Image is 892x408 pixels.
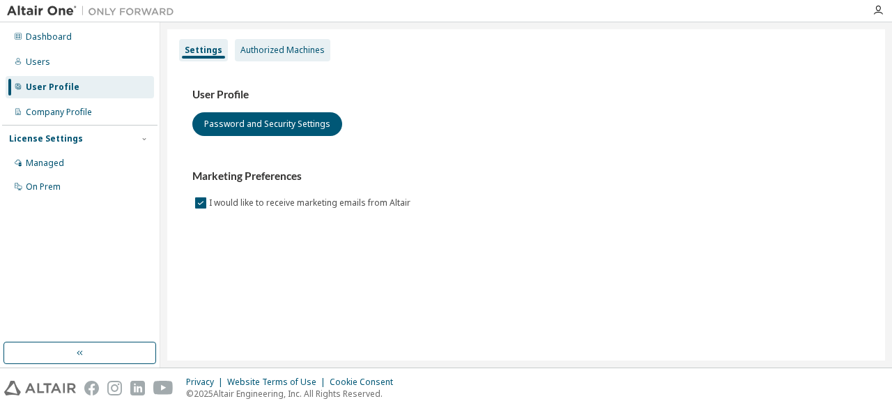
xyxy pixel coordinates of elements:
div: Website Terms of Use [227,377,330,388]
div: Dashboard [26,31,72,43]
img: youtube.svg [153,381,174,395]
div: Users [26,56,50,68]
button: Password and Security Settings [192,112,342,136]
label: I would like to receive marketing emails from Altair [209,195,413,211]
div: On Prem [26,181,61,192]
div: Authorized Machines [240,45,325,56]
div: License Settings [9,133,83,144]
img: instagram.svg [107,381,122,395]
img: facebook.svg [84,381,99,395]
h3: User Profile [192,88,860,102]
div: Privacy [186,377,227,388]
img: linkedin.svg [130,381,145,395]
div: Cookie Consent [330,377,401,388]
div: Company Profile [26,107,92,118]
div: Settings [185,45,222,56]
p: © 2025 Altair Engineering, Inc. All Rights Reserved. [186,388,401,400]
div: Managed [26,158,64,169]
div: User Profile [26,82,79,93]
h3: Marketing Preferences [192,169,860,183]
img: Altair One [7,4,181,18]
img: altair_logo.svg [4,381,76,395]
